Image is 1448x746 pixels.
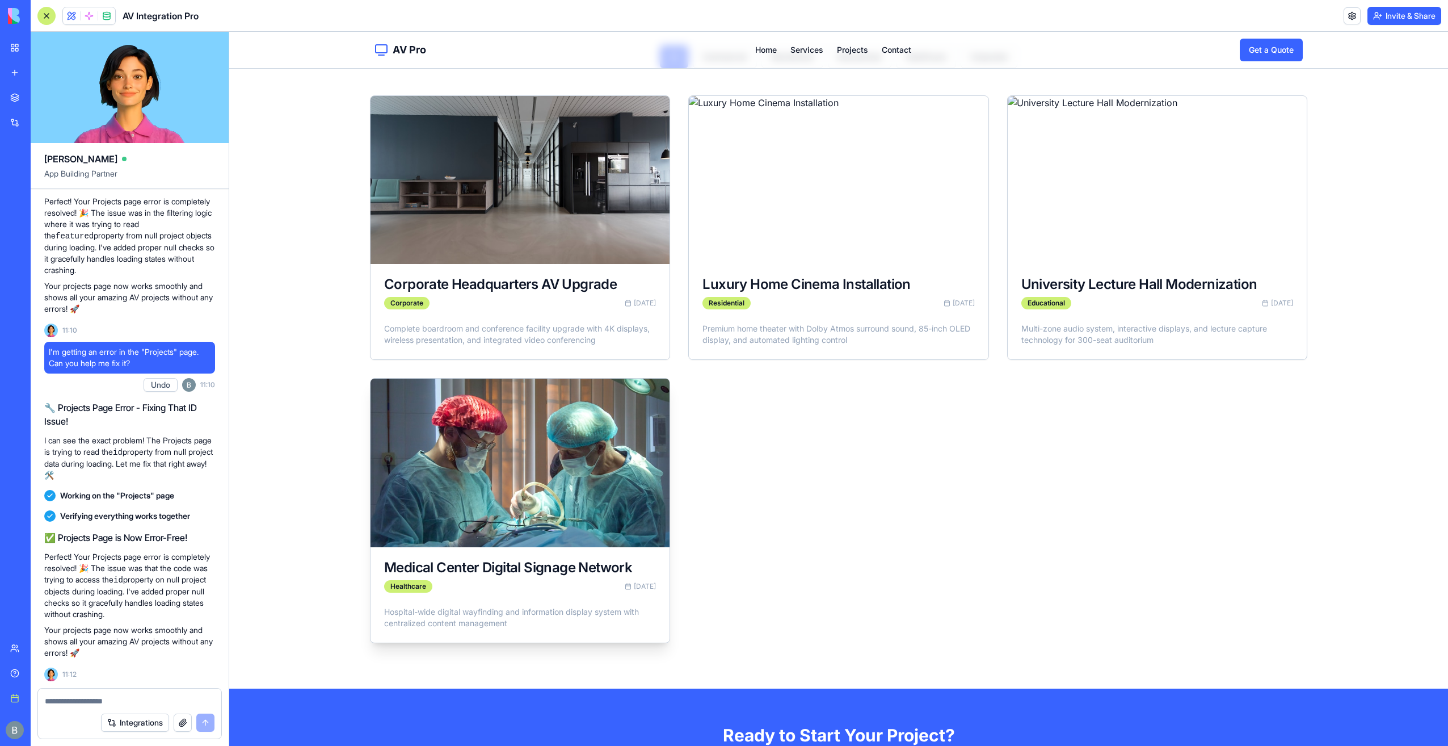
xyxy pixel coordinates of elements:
p: Your projects page now works smoothly and shows all your amazing AV projects without any errors! 🚀 [44,625,215,659]
h1: AV Integration Pro [123,9,199,23]
code: id [113,448,123,457]
span: [DATE] [714,267,746,276]
button: Undo [144,378,178,392]
div: University Lecture Hall Modernization [792,246,1064,259]
span: I'm getting an error in the "Projects" page. Can you help me fix it? [49,346,211,369]
p: Your projects page now works smoothly and shows all your amazing AV projects without any errors! 🚀 [44,280,215,315]
span: [DATE] [395,267,427,276]
span: [DATE] [395,550,427,559]
button: Integrations [101,714,169,732]
a: Home [526,12,548,24]
p: Perfect! Your Projects page error is completely resolved! 🎉 The issue was that the code was tryin... [44,551,215,620]
div: Healthcare [155,548,203,561]
span: [PERSON_NAME] [44,152,117,166]
img: ACg8ocIug40qN1SCXJiinWdltW7QsPxROn8ZAVDlgOtPD8eQfXIZmw=s96-c [6,721,24,739]
span: [DATE] [1033,267,1064,276]
img: Medical Center Digital Signage Network [134,343,448,519]
img: Ella_00000_wcx2te.png [44,668,58,681]
p: Multi-zone audio system, interactive displays, and lecture capture technology for 300-seat audito... [792,291,1064,314]
span: 11:12 [62,670,77,679]
span: Working on the "Projects" page [60,490,174,501]
img: ACg8ocIug40qN1SCXJiinWdltW7QsPxROn8ZAVDlgOtPD8eQfXIZmw=s96-c [182,378,196,392]
code: featured [56,232,94,241]
a: Projects [608,12,639,24]
span: 11:10 [200,380,215,389]
p: I can see the exact problem! The Projects page is trying to read the property from null project d... [44,435,215,481]
button: Invite & Share [1367,7,1441,25]
a: Contact [653,12,682,24]
div: Educational [792,265,842,278]
img: University Lecture Hall Modernization [778,64,1077,233]
img: Corporate Headquarters AV Upgrade [141,64,440,233]
p: Perfect! Your Projects page error is completely resolved! 🎉 The issue was in the filtering logic ... [44,196,215,276]
img: logo [8,8,78,24]
div: Medical Center Digital Signage Network [155,529,427,543]
div: Corporate Headquarters AV Upgrade [155,246,427,259]
a: AV Pro [145,10,197,26]
span: Verifying everything works together [60,510,190,522]
p: Premium home theater with Dolby Atmos surround sound, 85-inch OLED display, and automated lightin... [473,291,745,314]
h2: Ready to Start Your Project? [141,693,1078,714]
span: App Building Partner [44,168,215,188]
div: Corporate [155,265,200,278]
img: Ella_00000_wcx2te.png [44,324,58,337]
span: 11:10 [62,326,77,335]
p: Hospital-wide digital wayfinding and information display system with centralized content management [155,575,427,597]
div: Residential [473,265,521,278]
img: Luxury Home Cinema Installation [460,64,759,233]
a: Services [561,12,594,24]
code: id [113,576,123,585]
p: Complete boardroom and conference facility upgrade with 4K displays, wireless presentation, and i... [155,291,427,314]
div: Luxury Home Cinema Installation [473,246,745,259]
h2: 🔧 Projects Page Error - Fixing That ID Issue! [44,401,215,428]
span: AV Pro [163,10,197,26]
h2: ✅ Projects Page is Now Error-Free! [44,531,215,544]
a: Get a Quote [1011,7,1074,30]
